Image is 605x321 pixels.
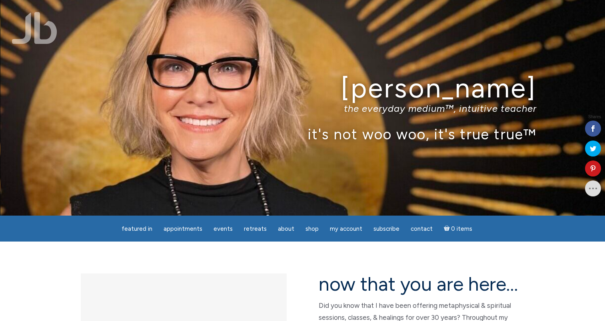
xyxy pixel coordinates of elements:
span: Shares [588,115,601,119]
h2: now that you are here… [319,273,525,295]
span: Shop [305,225,319,232]
img: Jamie Butler. The Everyday Medium [12,12,57,44]
span: About [278,225,294,232]
a: Shop [301,221,323,237]
a: Contact [406,221,437,237]
span: Events [214,225,233,232]
span: Appointments [164,225,202,232]
a: Retreats [239,221,272,237]
a: Cart0 items [439,220,477,237]
span: featured in [122,225,152,232]
a: Appointments [159,221,207,237]
h1: [PERSON_NAME] [69,73,537,103]
a: My Account [325,221,367,237]
i: Cart [444,225,451,232]
a: Events [209,221,238,237]
a: featured in [117,221,157,237]
a: Subscribe [369,221,404,237]
a: About [273,221,299,237]
span: Contact [411,225,433,232]
span: Retreats [244,225,267,232]
span: Subscribe [373,225,399,232]
p: the everyday medium™, intuitive teacher [69,103,537,114]
p: it's not woo woo, it's true true™ [69,125,537,143]
span: 0 items [451,226,472,232]
span: My Account [330,225,362,232]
